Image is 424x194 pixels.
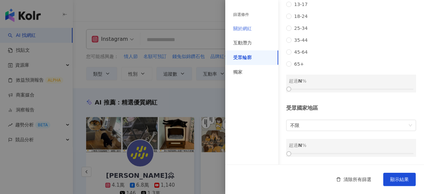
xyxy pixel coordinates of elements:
[291,49,310,55] span: 45-64
[291,2,310,7] span: 13-17
[233,40,252,46] div: 互動潛力
[291,26,310,31] span: 25-34
[383,173,416,186] button: 顯示結果
[286,104,416,112] div: 受眾國家地區
[298,78,302,84] span: N
[336,177,341,182] span: delete
[289,142,413,149] div: 超過 %
[289,77,413,85] div: 超過 %
[330,173,378,186] button: 清除所有篩選
[291,61,307,67] span: 65+
[233,12,249,18] div: 篩選條件
[344,177,371,182] span: 清除所有篩選
[233,26,252,32] div: 關於網紅
[291,37,310,43] span: 35-44
[290,120,412,131] span: 不限
[298,143,302,148] span: N
[233,54,252,61] div: 受眾輪廓
[233,69,242,76] div: 獨家
[390,177,409,182] span: 顯示結果
[291,14,310,19] span: 18-24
